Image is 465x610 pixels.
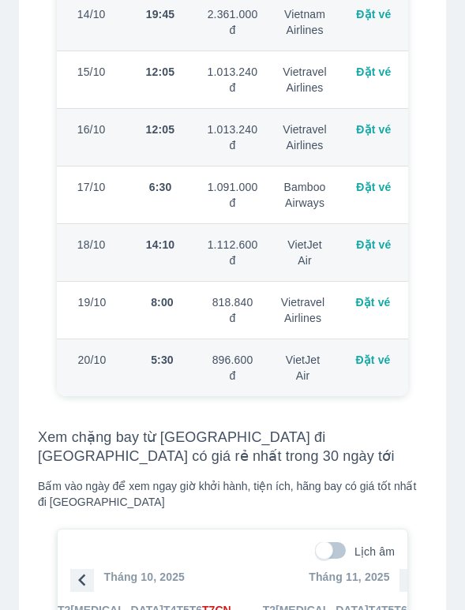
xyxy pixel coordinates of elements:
div: Đặt vé [351,352,396,368]
div: VietJet Air [283,237,326,268]
td: 818.840 đ [197,282,268,339]
div: Vietravel Airlines [283,122,327,153]
div: Bấm vào ngày để xem ngay giờ khởi hành, tiện ích, hãng bay có giá tốt nhất đi [GEOGRAPHIC_DATA] [38,478,427,510]
div: 12:05 [138,64,182,80]
td: 1.013.240 đ [195,51,271,109]
td: 1.013.240 đ [195,109,271,167]
td: 1.112.600 đ [195,224,271,282]
p: Tháng 10, 2025 [58,569,231,585]
div: 19:45 [138,6,182,22]
div: 17/10 [69,179,113,195]
div: 16/10 [69,122,113,137]
div: 15/10 [69,64,113,80]
div: Vietravel Airlines [280,294,325,326]
div: Đặt vé [352,179,396,195]
div: Vietnam Airlines [283,6,326,38]
div: 12:05 [138,122,182,137]
p: Lịch âm [354,544,395,559]
div: Đặt vé [352,6,396,22]
div: 18/10 [69,237,113,253]
div: 6:30 [138,179,182,195]
div: 5:30 [140,352,185,368]
div: Đặt vé [352,122,396,137]
div: Đặt vé [351,294,396,310]
div: Đặt vé [352,237,396,253]
div: Đặt vé [352,64,396,80]
div: Bamboo Airways [283,179,326,211]
div: 14/10 [69,6,113,22]
div: 8:00 [140,294,185,310]
div: VietJet Air [280,352,325,384]
h3: Xem chặng bay từ [GEOGRAPHIC_DATA] đi [GEOGRAPHIC_DATA] có giá rẻ nhất trong 30 ngày tới [38,428,427,466]
div: 19/10 [69,294,114,310]
div: 20/10 [69,352,114,368]
td: 1.091.000 đ [195,167,271,224]
td: 896.600 đ [197,339,268,396]
p: Tháng 11, 2025 [263,569,437,585]
div: 14:10 [138,237,182,253]
div: Vietravel Airlines [283,64,327,95]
